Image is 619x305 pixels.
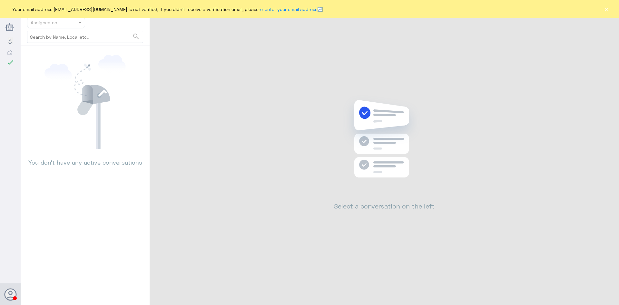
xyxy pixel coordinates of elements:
[6,58,14,66] i: check
[259,6,317,12] a: re-enter your email address
[132,33,140,40] span: search
[334,202,435,210] h2: Select a conversation on the left
[603,6,609,12] button: ×
[12,6,323,13] span: Your email address [EMAIL_ADDRESS][DOMAIN_NAME] is not verified, if you didn't receive a verifica...
[4,288,16,300] button: Avatar
[27,149,143,167] p: You don’t have any active conversations
[132,31,140,42] button: search
[27,31,143,43] input: Search by Name, Local etc…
